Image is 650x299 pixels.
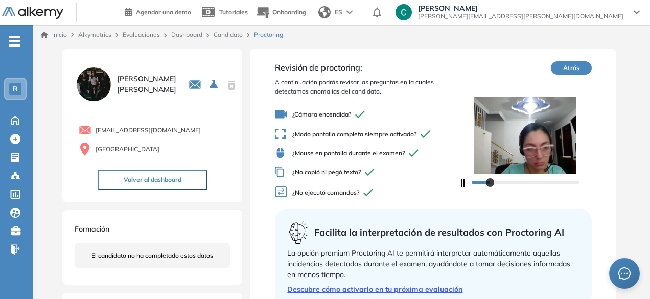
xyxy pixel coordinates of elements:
span: [EMAIL_ADDRESS][DOMAIN_NAME] [96,126,201,135]
span: Tutoriales [219,8,248,16]
i: - [9,40,20,42]
span: ¿No copió ni pegó texto? [275,167,458,177]
span: ES [335,8,342,17]
img: PROFILE_MENU_LOGO_USER [75,65,112,103]
span: Agendar una demo [136,8,191,16]
span: ¿Cámara encendida? [275,108,458,121]
img: arrow [346,10,353,14]
a: Dashboard [171,31,202,38]
span: message [618,267,631,280]
img: world [318,6,331,18]
span: [PERSON_NAME] [418,4,623,12]
span: Proctoring [254,30,283,39]
span: [PERSON_NAME] [PERSON_NAME] [117,74,176,95]
span: Facilita la interpretación de resultados con Proctoring AI [314,225,564,239]
a: Inicio [41,30,67,39]
span: R [13,85,18,93]
span: [PERSON_NAME][EMAIL_ADDRESS][PERSON_NAME][DOMAIN_NAME] [418,12,623,20]
a: Agendar una demo [125,5,191,17]
span: Onboarding [272,8,306,16]
button: Volver al dashboard [98,170,207,190]
span: El candidato no ha completado estos datos [91,251,213,260]
span: Revisión de proctoring: [275,61,458,74]
button: Seleccione la evaluación activa [205,75,224,94]
button: Onboarding [256,2,306,24]
span: ¿Mouse en pantalla durante el examen? [275,148,458,158]
a: Candidato [214,31,243,38]
a: Descubre cómo activarlo en tu próxima evaluación [287,284,579,295]
button: Atrás [551,61,592,75]
a: Evaluaciones [123,31,160,38]
span: Alkymetrics [78,31,111,38]
span: ¿Modo pantalla completa siempre activado? [275,129,458,140]
div: La opción premium Proctoring AI te permitirá interpretar automáticamente aquellas incidencias det... [287,248,579,280]
span: Formación [75,224,109,234]
span: [GEOGRAPHIC_DATA] [96,145,159,154]
img: Logo [2,7,63,19]
span: ¿No ejecutó comandos? [275,186,458,200]
span: A continuación podrás revisar las preguntas en la cuales detectamos anomalías del candidato. [275,78,458,96]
